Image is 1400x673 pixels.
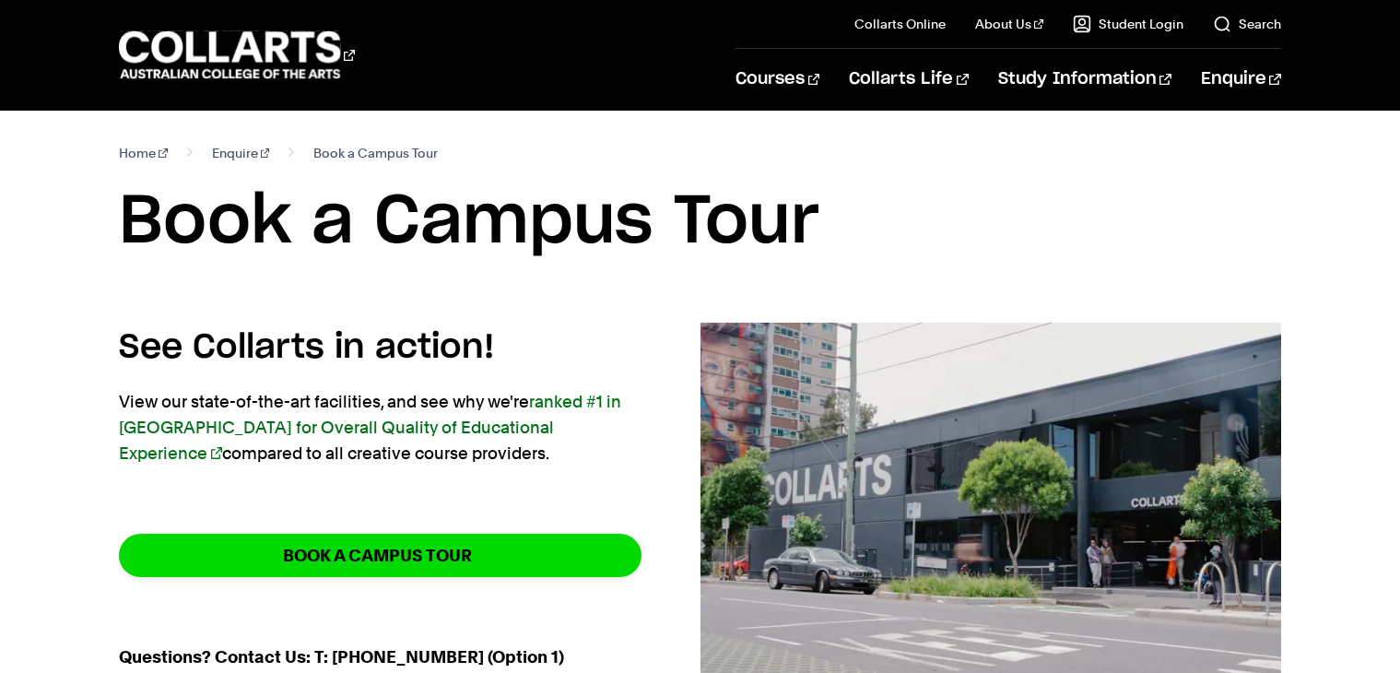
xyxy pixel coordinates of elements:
[119,647,564,667] strong: Questions? Contact Us: T: [PHONE_NUMBER] (Option 1)
[119,140,168,166] a: Home
[735,49,819,110] a: Courses
[313,140,438,166] span: Book a Campus Tour
[975,15,1043,33] a: About Us
[212,140,270,166] a: Enquire
[1201,49,1281,110] a: Enquire
[849,49,968,110] a: Collarts Life
[119,534,641,577] a: BOOK A CAMPUS TOUR
[119,392,621,463] a: ranked #1 in [GEOGRAPHIC_DATA] for Overall Quality of Educational Experience
[854,15,946,33] a: Collarts Online
[119,323,641,372] h4: See Collarts in action!
[998,49,1171,110] a: Study Information
[119,181,1281,264] h1: Book a Campus Tour
[283,545,472,566] strong: BOOK A CAMPUS TOUR
[119,389,641,466] p: View our state-of-the-art facilities, and see why we're compared to all creative course providers.
[1213,15,1281,33] a: Search
[119,29,355,81] div: Go to homepage
[1073,15,1183,33] a: Student Login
